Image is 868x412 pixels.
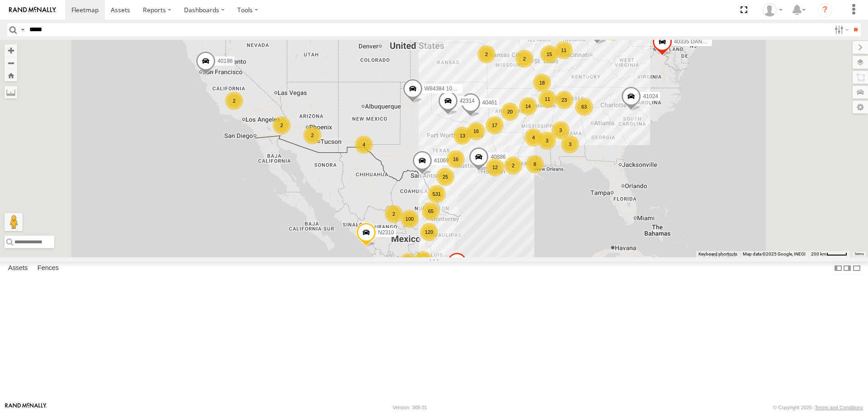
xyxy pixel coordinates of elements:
div: 2 [504,156,522,175]
button: Zoom in [5,44,17,57]
div: 16 [447,150,465,168]
div: 16 [467,122,485,140]
button: Keyboard shortcuts [698,251,737,257]
span: 41069 [434,158,449,164]
span: 40198 [217,58,232,65]
div: 3 [552,121,570,139]
button: Zoom Home [5,69,17,81]
button: Zoom out [5,57,17,69]
a: Terms (opens in new tab) [854,252,864,256]
a: Visit our Website [5,403,47,412]
img: rand-logo.svg [9,7,56,13]
label: Measure [5,86,17,99]
div: 23 [555,91,573,109]
div: 17 [486,116,504,134]
div: 3 [561,135,579,153]
label: Map Settings [853,101,868,114]
div: 2 [515,50,533,68]
div: Version: 309.01 [393,405,427,410]
div: 8 [526,155,544,173]
div: 21 [399,253,417,271]
div: 65 [422,202,440,220]
div: 11 [538,90,557,108]
div: 63 [575,98,593,116]
div: 4 [524,128,542,147]
div: © Copyright 2025 - [773,405,863,410]
label: Fences [33,262,63,275]
a: Terms and Conditions [815,405,863,410]
div: 15 [540,45,558,63]
div: 11 [555,41,573,59]
button: Map Scale: 200 km per 42 pixels [808,251,850,257]
span: N2310 [378,230,394,236]
div: 120 [420,223,438,241]
button: Drag Pegman onto the map to open Street View [5,213,23,231]
label: Hide Summary Table [852,262,861,275]
div: 2 [225,92,243,110]
div: 18 [533,74,551,92]
label: Search Query [19,23,26,36]
div: 2 [385,205,403,223]
span: W84384 102025 [425,86,464,92]
label: Assets [4,262,32,275]
span: Map data ©2025 Google, INEGI [743,251,806,256]
div: 3 [538,132,556,150]
div: Caseta Laredo TX [759,3,786,17]
span: 42314 [460,98,475,104]
div: 2 [273,116,291,134]
label: Dock Summary Table to the Left [834,262,843,275]
div: 20 [501,103,519,121]
div: 13 [453,127,472,145]
div: 2 [303,126,321,144]
div: 59 [414,251,432,269]
div: 531 [428,185,446,203]
span: 40886 [491,154,505,160]
div: 14 [519,97,537,115]
label: Dock Summary Table to the Right [843,262,852,275]
div: 12 [486,158,504,176]
i: ? [818,3,832,17]
div: 100 [401,210,419,228]
span: 40335 DAÑADO [674,39,714,45]
div: 4 [355,136,373,154]
span: 200 km [811,251,826,256]
div: 25 [436,168,454,186]
label: Search Filter Options [831,23,850,36]
span: 40461 [482,99,497,106]
span: 41024 [643,93,658,99]
div: 2 [477,45,495,63]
